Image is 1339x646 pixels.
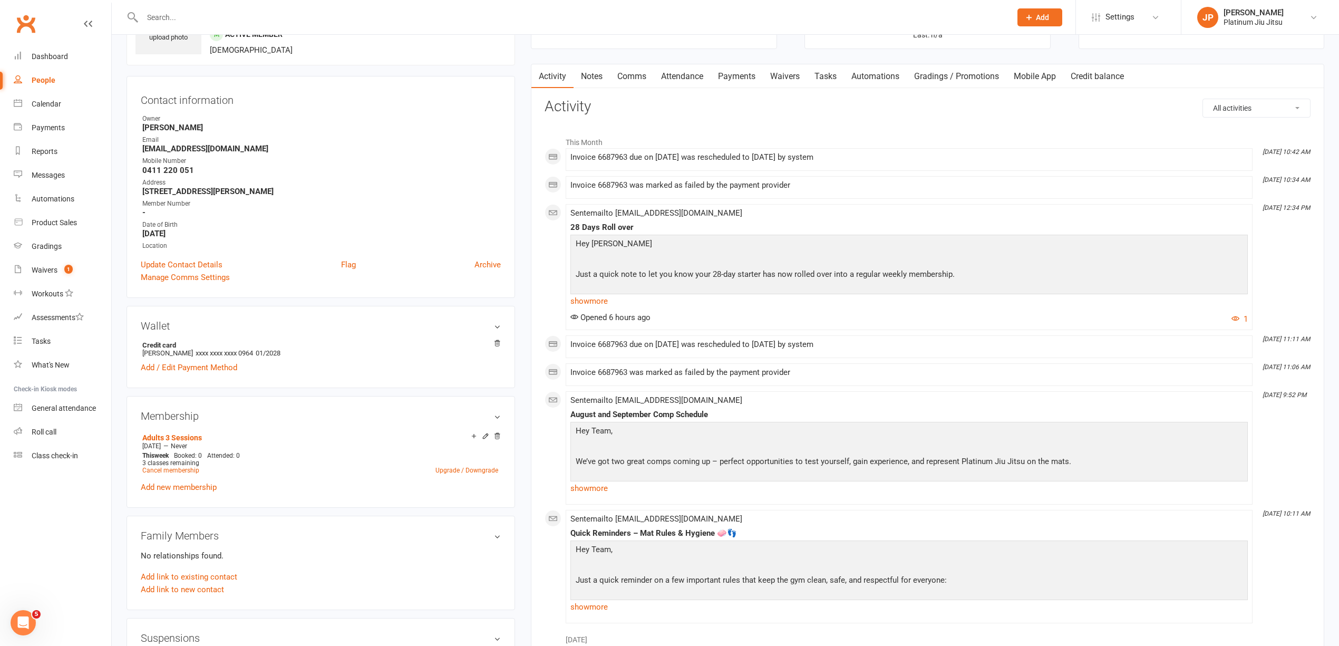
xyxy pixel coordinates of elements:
i: [DATE] 10:42 AM [1263,148,1310,156]
strong: Credit card [142,341,496,349]
a: Manage Comms Settings [141,271,230,284]
p: We’ve got two great comps coming up – perfect opportunities to test yourself, gain experience, an... [573,455,1245,470]
div: Automations [32,195,74,203]
p: Just a quick reminder on a few important rules that keep the gym clean, safe, and respectful for ... [573,574,1245,589]
span: [DEMOGRAPHIC_DATA] [210,45,293,55]
div: General attendance [32,404,96,412]
strong: [EMAIL_ADDRESS][DOMAIN_NAME] [142,144,501,153]
div: Mobile Number [142,156,501,166]
div: Class check-in [32,451,78,460]
strong: - [142,208,501,217]
p: Hey Team, [573,543,1245,558]
button: 1 [1231,313,1248,325]
p: Hey Team, [573,425,1245,440]
div: Workouts [32,290,63,298]
div: Gradings [32,242,62,250]
div: Quick Reminders – Mat Rules & Hygiene 🧼👣 [570,529,1248,538]
a: People [14,69,111,92]
div: Invoice 6687963 was marked as failed by the payment provider [570,368,1248,377]
a: Comms [610,64,654,89]
span: Opened 6 hours ago [570,313,651,322]
a: show more [570,600,1248,614]
a: Cancel membership [142,467,199,474]
a: Update Contact Details [141,258,222,271]
a: Waivers 1 [14,258,111,282]
i: [DATE] 12:34 PM [1263,204,1310,211]
span: 1 [64,265,73,274]
a: General attendance kiosk mode [14,397,111,420]
span: Sent email to [EMAIL_ADDRESS][DOMAIN_NAME] [570,514,742,524]
div: People [32,76,55,84]
div: — [140,442,501,450]
span: xxxx xxxx xxxx 0964 [196,349,253,357]
div: Product Sales [32,218,77,227]
span: Sent email to [EMAIL_ADDRESS][DOMAIN_NAME] [570,396,742,405]
strong: 0411 220 051 [142,166,501,175]
li: [PERSON_NAME] [141,340,501,359]
a: Archive [474,258,501,271]
a: Activity [531,64,574,89]
i: [DATE] 11:11 AM [1263,335,1310,343]
span: Settings [1105,5,1134,29]
a: Tasks [807,64,844,89]
span: This [142,452,154,459]
div: week [140,452,171,459]
a: Upgrade / Downgrade [435,467,498,474]
div: 28 Days Roll over [570,223,1248,232]
div: Roll call [32,428,56,436]
i: [DATE] 11:06 AM [1263,363,1310,371]
a: Calendar [14,92,111,116]
a: Dashboard [14,45,111,69]
p: No relationships found. [141,549,501,562]
a: show more [570,481,1248,496]
a: Credit balance [1063,64,1131,89]
li: [DATE] [545,629,1311,645]
strong: [PERSON_NAME] [142,123,501,132]
div: Member Number [142,199,501,209]
div: Dashboard [32,52,68,61]
div: Location [142,241,501,251]
a: show more [570,294,1248,308]
a: Add / Edit Payment Method [141,361,237,374]
a: Adults 3 Sessions [142,433,202,442]
a: Flag [341,258,356,271]
a: Tasks [14,330,111,353]
div: Calendar [32,100,61,108]
h3: Wallet [141,320,501,332]
div: Address [142,178,501,188]
div: Date of Birth [142,220,501,230]
a: Gradings [14,235,111,258]
div: JP [1197,7,1218,28]
div: What's New [32,361,70,369]
a: Waivers [763,64,807,89]
a: Workouts [14,282,111,306]
div: Email [142,135,501,145]
a: Automations [14,187,111,211]
div: Invoice 6687963 due on [DATE] was rescheduled to [DATE] by system [570,340,1248,349]
a: Notes [574,64,610,89]
a: Class kiosk mode [14,444,111,468]
i: [DATE] 10:34 AM [1263,176,1310,184]
h3: Family Members [141,530,501,542]
a: Mobile App [1006,64,1063,89]
strong: [DATE] [142,229,501,238]
div: Invoice 6687963 was marked as failed by the payment provider [570,181,1248,190]
a: Clubworx [13,11,39,37]
a: Payments [711,64,763,89]
button: Add [1017,8,1062,26]
a: Reports [14,140,111,163]
a: Automations [844,64,907,89]
i: [DATE] 9:52 PM [1263,391,1306,399]
span: Sent email to [EMAIL_ADDRESS][DOMAIN_NAME] [570,208,742,218]
iframe: Intercom live chat [11,610,36,635]
input: Search... [139,10,1004,25]
p: Just a quick note to let you know your 28-day starter has now rolled over into a regular weekly m... [573,268,1245,283]
div: Payments [32,123,65,132]
h3: Membership [141,410,501,422]
div: Assessments [32,313,84,322]
strong: [STREET_ADDRESS][PERSON_NAME] [142,187,501,196]
a: Assessments [14,306,111,330]
div: Platinum Jiu Jitsu [1224,17,1284,27]
a: Add link to new contact [141,583,224,596]
span: Attended: 0 [207,452,240,459]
